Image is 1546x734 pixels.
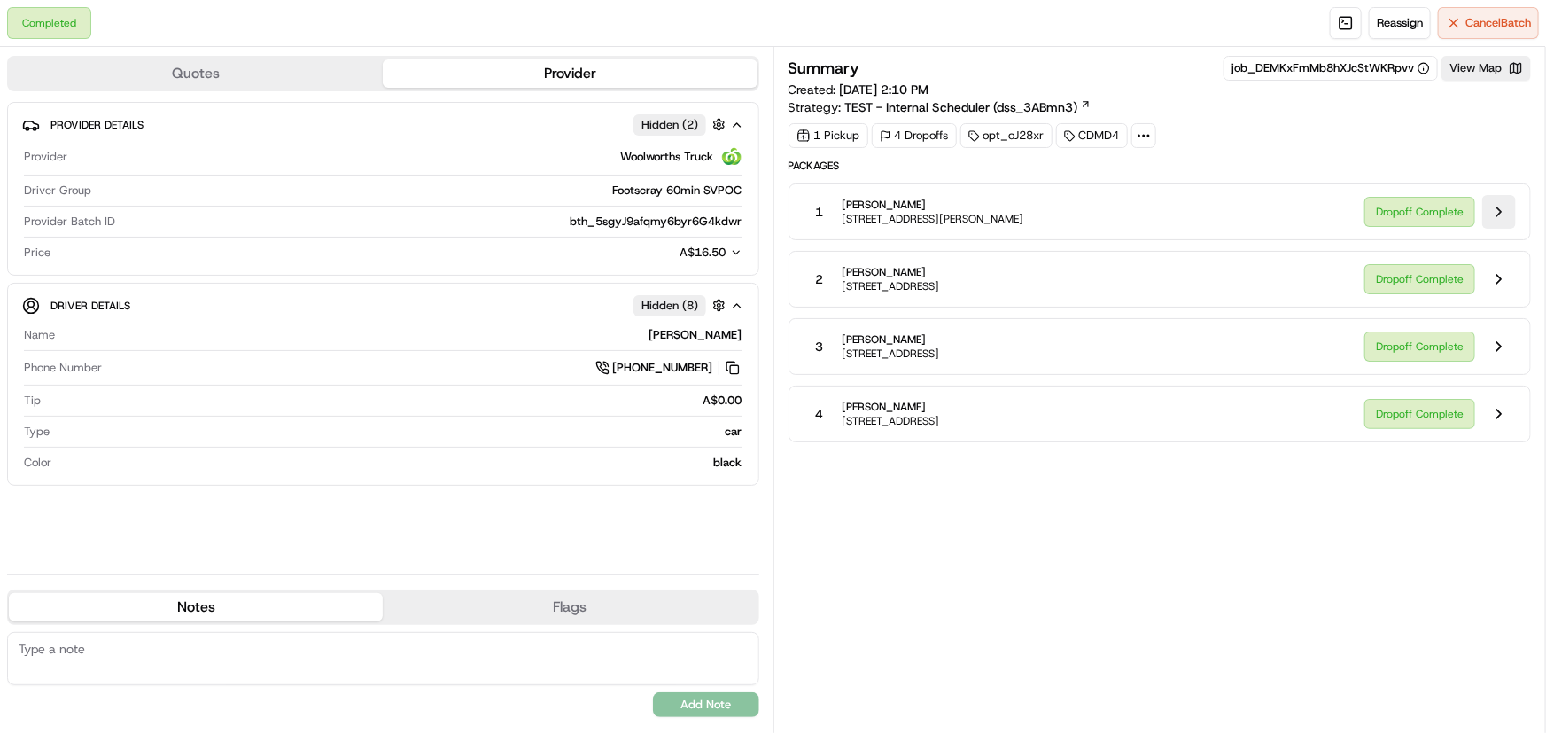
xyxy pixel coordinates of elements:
[960,123,1053,148] div: opt_oJ28xr
[1369,7,1431,39] button: Reassign
[789,60,860,76] h3: Summary
[24,214,115,230] span: Provider Batch ID
[843,212,1024,226] span: [STREET_ADDRESS][PERSON_NAME]
[843,400,940,414] span: [PERSON_NAME]
[50,299,130,313] span: Driver Details
[789,81,929,98] span: Created:
[383,593,757,621] button: Flags
[843,198,1024,212] span: [PERSON_NAME]
[680,245,726,260] span: A$16.50
[48,393,742,409] div: A$0.00
[1377,15,1423,31] span: Reassign
[843,332,940,347] span: [PERSON_NAME]
[50,118,144,132] span: Provider Details
[633,294,730,316] button: Hidden (8)
[24,360,102,376] span: Phone Number
[843,414,940,428] span: [STREET_ADDRESS]
[595,358,742,378] a: [PHONE_NUMBER]
[24,393,41,409] span: Tip
[613,360,713,376] span: [PHONE_NUMBER]
[872,123,957,148] div: 4 Dropoffs
[789,159,1532,173] span: Packages
[815,338,823,355] span: 3
[843,279,940,293] span: [STREET_ADDRESS]
[840,82,929,98] span: [DATE] 2:10 PM
[843,347,940,361] span: [STREET_ADDRESS]
[633,113,730,136] button: Hidden (2)
[641,117,698,133] span: Hidden ( 2 )
[24,149,67,165] span: Provider
[1056,123,1128,148] div: CDMD4
[57,424,742,440] div: car
[845,98,1092,116] a: TEST - Internal Scheduler (dss_3ABmn3)
[613,183,742,199] span: Footscray 60min SVPOC
[815,203,823,221] span: 1
[641,298,698,314] span: Hidden ( 8 )
[845,98,1078,116] span: TEST - Internal Scheduler (dss_3ABmn3)
[24,245,50,261] span: Price
[789,98,1092,116] div: Strategy:
[1231,60,1430,76] button: job_DEMKxFmMb8hXJcStWKRpvv
[9,593,383,621] button: Notes
[621,149,714,165] span: Woolworths Truck
[24,455,51,471] span: Color
[22,110,744,139] button: Provider DetailsHidden (2)
[843,265,940,279] span: [PERSON_NAME]
[815,270,823,288] span: 2
[62,327,742,343] div: [PERSON_NAME]
[721,146,742,168] img: ww.png
[789,123,868,148] div: 1 Pickup
[9,59,383,88] button: Quotes
[383,59,757,88] button: Provider
[1441,56,1531,81] button: View Map
[24,327,55,343] span: Name
[24,424,50,440] span: Type
[22,291,744,320] button: Driver DetailsHidden (8)
[58,455,742,471] div: black
[815,405,823,423] span: 4
[1465,15,1531,31] span: Cancel Batch
[571,214,742,230] span: bth_5sgyJ9afqmy6byr6G4kdwr
[24,183,91,199] span: Driver Group
[587,245,742,261] button: A$16.50
[1438,7,1539,39] button: CancelBatch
